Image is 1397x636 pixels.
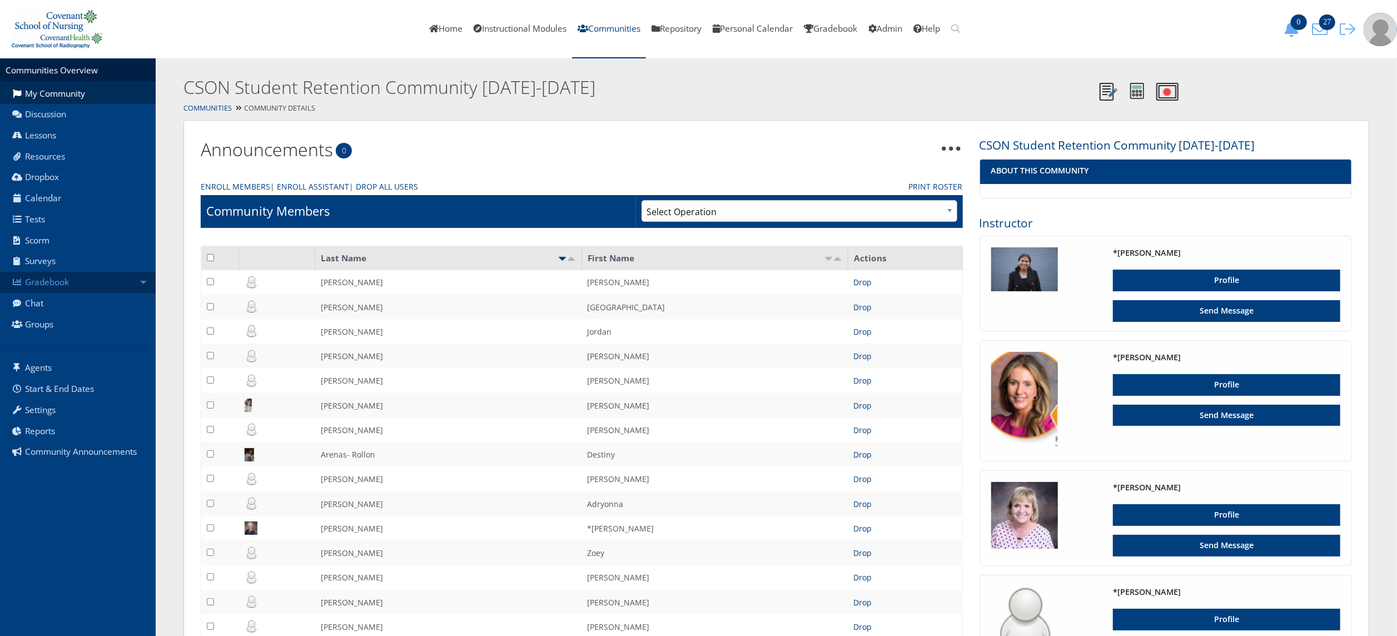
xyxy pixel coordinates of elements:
[1113,405,1340,426] a: Send Message
[336,143,352,158] span: 0
[315,418,581,442] td: [PERSON_NAME]
[315,319,581,344] td: [PERSON_NAME]
[201,181,270,192] a: Enroll Members
[1113,535,1340,556] a: Send Message
[991,482,1058,549] img: 2062_125_125.jpg
[1280,23,1308,34] a: 0
[581,246,848,270] td: First Name
[581,393,848,418] td: [PERSON_NAME]
[1308,21,1336,37] button: 27
[315,540,581,565] td: [PERSON_NAME]
[201,137,333,161] a: Announcements
[854,523,872,534] a: Drop
[854,572,872,583] a: Drop
[854,326,872,337] a: Drop
[581,540,848,565] td: Zoey
[854,449,872,460] a: Drop
[581,418,848,442] td: [PERSON_NAME]
[1291,14,1307,30] span: 0
[315,295,581,319] td: [PERSON_NAME]
[1113,270,1340,291] a: Profile
[581,270,848,295] td: [PERSON_NAME]
[581,442,848,466] td: Destiny
[6,64,98,76] a: Communities Overview
[183,103,232,113] a: Communities
[156,101,1397,117] div: Community Details
[1364,13,1397,46] img: user-profile-default-picture.png
[1113,504,1340,526] a: Profile
[980,137,1352,153] h3: CSON Student Retention Community [DATE]-[DATE]
[315,246,581,270] td: Last Name
[909,181,963,192] a: Print Roster
[854,597,872,608] a: Drop
[980,215,1352,231] h3: Instructor
[854,302,872,312] a: Drop
[558,257,567,261] img: asc_active.png
[824,257,833,261] img: asc.png
[315,270,581,295] td: [PERSON_NAME]
[854,425,872,435] a: Drop
[315,344,581,368] td: [PERSON_NAME]
[315,369,581,393] td: [PERSON_NAME]
[581,565,848,590] td: [PERSON_NAME]
[567,257,576,261] img: desc.png
[833,257,842,261] img: desc.png
[1156,83,1179,101] img: Record Video Note
[1308,23,1336,34] a: 27
[1113,300,1340,322] a: Send Message
[1113,352,1340,363] h4: *[PERSON_NAME]
[854,548,872,558] a: Drop
[581,491,848,516] td: Adryonna
[356,181,418,192] a: Drop All Users
[315,442,581,466] td: Arenas- Rollon
[1130,83,1144,99] img: Calculator
[854,622,872,632] a: Drop
[315,516,581,540] td: [PERSON_NAME]
[581,467,848,491] td: [PERSON_NAME]
[854,375,872,386] a: Drop
[854,474,872,484] a: Drop
[1319,14,1335,30] span: 27
[1113,482,1340,493] h4: *[PERSON_NAME]
[991,352,1058,450] img: 2236_125_125.png
[1280,21,1308,37] button: 0
[315,565,581,590] td: [PERSON_NAME]
[1113,374,1340,396] a: Profile
[854,499,872,509] a: Drop
[854,400,872,411] a: Drop
[854,351,872,361] a: Drop
[277,181,349,192] a: Enroll Assistant
[1113,609,1340,630] a: Profile
[315,393,581,418] td: [PERSON_NAME]
[991,165,1340,176] h4: About This Community
[581,344,848,368] td: [PERSON_NAME]
[581,590,848,614] td: [PERSON_NAME]
[848,246,962,270] td: Actions
[183,75,1093,100] h2: CSON Student Retention Community [DATE]-[DATE]
[854,277,872,287] a: Drop
[581,295,848,319] td: [GEOGRAPHIC_DATA]
[581,369,848,393] td: [PERSON_NAME]
[1113,247,1340,259] h4: *[PERSON_NAME]
[315,590,581,614] td: [PERSON_NAME]
[581,516,848,540] td: *[PERSON_NAME]
[201,181,892,192] div: | |
[581,319,848,344] td: Jordan
[1113,587,1340,598] h4: *[PERSON_NAME]
[315,467,581,491] td: [PERSON_NAME]
[991,247,1058,292] img: 2687_125_125.jpg
[1100,83,1117,101] img: Notes
[206,202,330,220] h1: Community Members
[315,491,581,516] td: [PERSON_NAME]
